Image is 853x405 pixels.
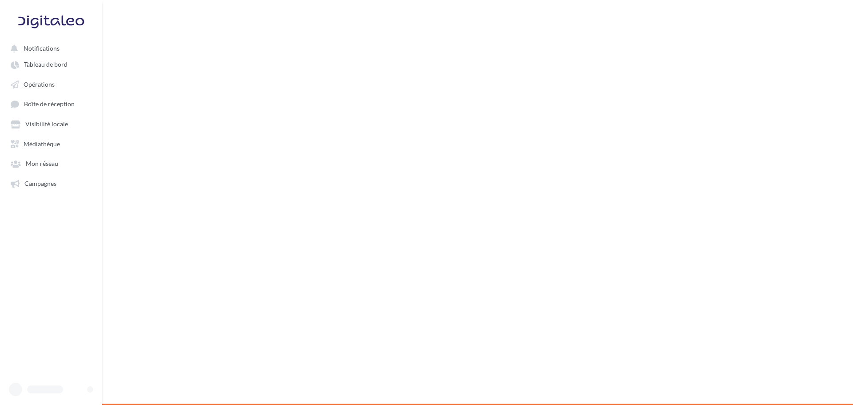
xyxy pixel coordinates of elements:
[5,116,97,132] a: Visibilité locale
[5,56,97,72] a: Tableau de bord
[5,136,97,152] a: Médiathèque
[5,76,97,92] a: Opérations
[24,140,60,148] span: Médiathèque
[24,100,75,108] span: Boîte de réception
[24,44,60,52] span: Notifications
[25,120,68,128] span: Visibilité locale
[26,160,58,168] span: Mon réseau
[24,61,68,68] span: Tableau de bord
[24,80,55,88] span: Opérations
[5,96,97,112] a: Boîte de réception
[5,175,97,191] a: Campagnes
[5,155,97,171] a: Mon réseau
[24,180,56,187] span: Campagnes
